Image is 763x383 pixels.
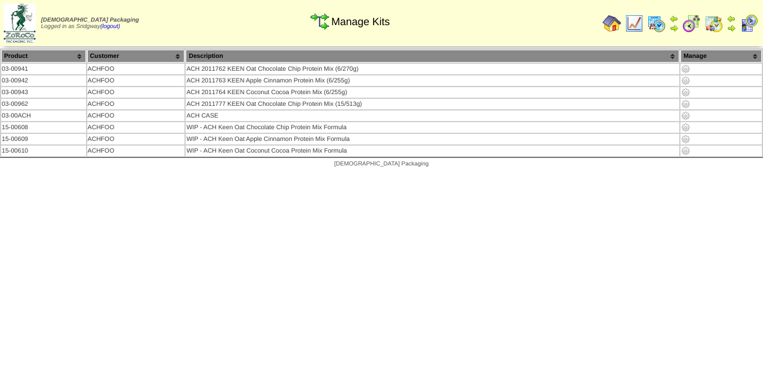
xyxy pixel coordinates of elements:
[87,75,185,86] td: ACHFOO
[87,87,185,98] td: ACHFOO
[186,87,679,98] td: ACH 2011764 KEEN Coconut Cocoa Protein Mix (6/255g)
[1,122,86,133] td: 15-00608
[310,12,329,31] img: workflow.gif
[682,14,701,33] img: calendarblend.gif
[681,146,690,156] img: Manage Kit
[1,50,86,63] th: Product
[647,14,666,33] img: calendarprod.gif
[625,14,644,33] img: line_graph.gif
[1,134,86,144] td: 15-00609
[681,123,690,132] img: Manage Kit
[669,23,679,33] img: arrowright.gif
[681,64,690,74] img: Manage Kit
[1,146,86,156] td: 15-00610
[1,87,86,98] td: 03-00943
[87,64,185,74] td: ACHFOO
[186,50,679,63] th: Description
[1,111,86,121] td: 03-00ACH
[1,64,86,74] td: 03-00941
[186,99,679,109] td: ACH 2011777 KEEN Oat Chocolate Chip Protein Mix (15/513g)
[186,122,679,133] td: WIP - ACH Keen Oat Chocolate Chip Protein Mix Formula
[87,146,185,156] td: ACHFOO
[681,88,690,97] img: Manage Kit
[87,111,185,121] td: ACHFOO
[1,99,86,109] td: 03-00962
[1,75,86,86] td: 03-00942
[681,134,690,144] img: Manage Kit
[680,50,762,63] th: Manage
[186,134,679,144] td: WIP - ACH Keen Oat Apple Cinnamon Protein Mix Formula
[87,134,185,144] td: ACHFOO
[740,14,758,33] img: calendarcustomer.gif
[727,23,736,33] img: arrowright.gif
[681,111,690,120] img: Manage Kit
[186,111,679,121] td: ACH CASE
[704,14,723,33] img: calendarinout.gif
[331,16,390,28] span: Manage Kits
[186,75,679,86] td: ACH 2011763 KEEN Apple Cinnamon Protein Mix (6/255g)
[603,14,621,33] img: home.gif
[669,14,679,23] img: arrowleft.gif
[41,17,139,30] span: Logged in as Sridgway
[186,146,679,156] td: WIP - ACH Keen Oat Coconut Cocoa Protein Mix Formula
[100,23,120,30] a: (logout)
[87,99,185,109] td: ACHFOO
[41,17,139,23] span: [DEMOGRAPHIC_DATA] Packaging
[681,99,690,109] img: Manage Kit
[681,76,690,85] img: Manage Kit
[87,50,185,63] th: Customer
[727,14,736,23] img: arrowleft.gif
[87,122,185,133] td: ACHFOO
[334,161,429,167] span: [DEMOGRAPHIC_DATA] Packaging
[186,64,679,74] td: ACH 2011762 KEEN Oat Chocolate Chip Protein Mix (6/270g)
[4,4,36,43] img: zoroco-logo-small.webp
